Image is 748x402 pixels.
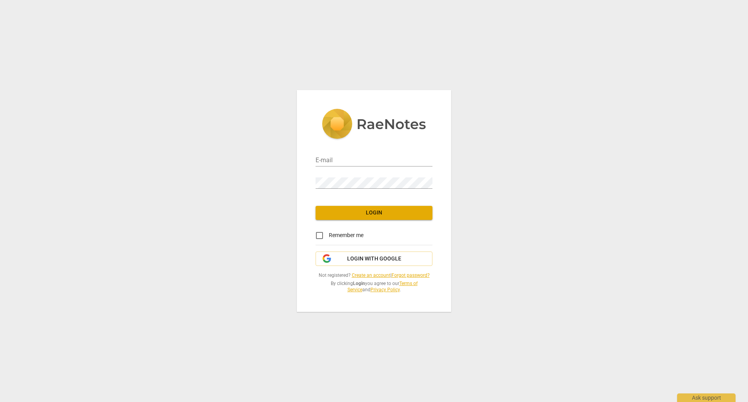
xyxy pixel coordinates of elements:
[352,273,390,278] a: Create an account
[322,109,426,141] img: 5ac2273c67554f335776073100b6d88f.svg
[370,287,400,292] a: Privacy Policy
[353,281,365,286] b: Login
[316,272,432,279] span: Not registered? |
[322,209,426,217] span: Login
[677,393,736,402] div: Ask support
[347,255,401,263] span: Login with Google
[316,280,432,293] span: By clicking you agree to our and .
[316,206,432,220] button: Login
[348,281,418,293] a: Terms of Service
[316,251,432,266] button: Login with Google
[392,273,430,278] a: Forgot password?
[329,231,363,239] span: Remember me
